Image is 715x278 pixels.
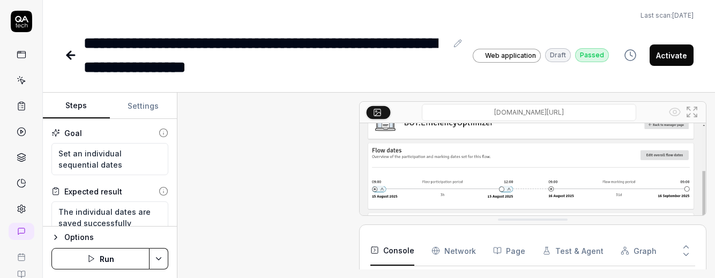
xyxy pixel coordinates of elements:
[683,103,701,121] button: Open in full screen
[493,236,525,266] button: Page
[4,244,38,261] a: Book a call with us
[666,103,683,121] button: Show all interative elements
[672,11,694,19] time: [DATE]
[51,231,168,244] button: Options
[370,236,414,266] button: Console
[431,236,476,266] button: Network
[542,236,604,266] button: Test & Agent
[545,48,571,62] div: Draft
[575,48,609,62] div: Passed
[621,236,657,266] button: Graph
[9,223,34,240] a: New conversation
[485,51,536,61] span: Web application
[43,93,110,119] button: Steps
[64,127,82,139] div: Goal
[617,44,643,66] button: View version history
[64,186,122,197] div: Expected result
[64,231,168,244] div: Options
[110,93,177,119] button: Settings
[640,11,694,20] span: Last scan:
[473,48,541,63] a: Web application
[51,248,150,269] button: Run
[650,44,694,66] button: Activate
[640,11,694,20] button: Last scan:[DATE]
